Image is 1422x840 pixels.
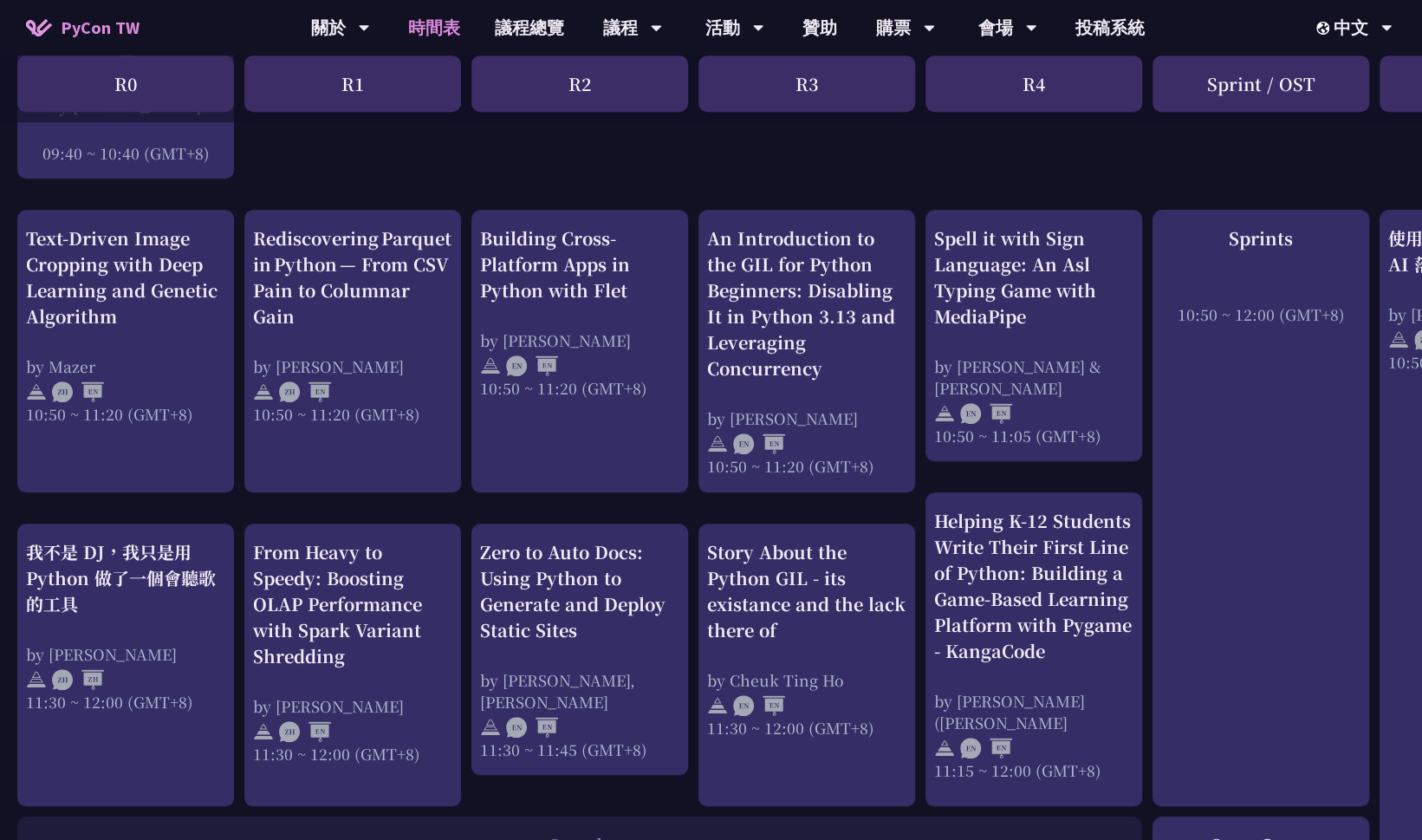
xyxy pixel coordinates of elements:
div: by [PERSON_NAME] [480,329,679,351]
div: 11:30 ~ 12:00 (GMT+8) [707,717,906,739]
img: svg+xml;base64,PHN2ZyB4bWxucz0iaHR0cDovL3d3dy53My5vcmcvMjAwMC9zdmciIHdpZHRoPSIyNCIgaGVpZ2h0PSIyNC... [26,669,47,690]
div: 11:30 ~ 12:00 (GMT+8) [253,743,452,765]
div: by [PERSON_NAME] & [PERSON_NAME] [934,355,1133,399]
div: Helping K-12 Students Write Their First Line of Python: Building a Game-Based Learning Platform w... [934,508,1133,664]
div: by [PERSON_NAME], [PERSON_NAME] [480,669,679,713]
a: From Heavy to Speedy: Boosting OLAP Performance with Spark Variant Shredding by [PERSON_NAME] 11:... [253,539,452,791]
div: 11:30 ~ 11:45 (GMT+8) [480,739,679,760]
a: Rediscovering Parquet in Python — From CSV Pain to Columnar Gain by [PERSON_NAME] 10:50 ~ 11:20 (... [253,225,452,478]
div: 11:30 ~ 12:00 (GMT+8) [26,691,225,713]
span: PyCon TW [61,15,140,41]
div: by [PERSON_NAME] ([PERSON_NAME] [934,690,1133,733]
div: R2 [471,55,688,112]
div: Sprints [1161,225,1360,251]
img: ZHEN.371966e.svg [279,381,331,402]
div: 10:50 ~ 11:20 (GMT+8) [480,377,679,399]
div: by Cheuk Ting Ho [707,669,906,691]
a: Building Cross-Platform Apps in Python with Flet by [PERSON_NAME] 10:50 ~ 11:20 (GMT+8) [480,225,679,478]
a: Story About the Python GIL - its existance and the lack there of by Cheuk Ting Ho 11:30 ~ 12:00 (... [707,539,906,791]
img: Home icon of PyCon TW 2025 [26,19,52,36]
div: Story About the Python GIL - its existance and the lack there of [707,539,906,643]
div: Text-Driven Image Cropping with Deep Learning and Genetic Algorithm [26,225,225,329]
div: Sprint / OST [1153,55,1369,112]
div: 10:50 ~ 11:05 (GMT+8) [934,425,1133,446]
div: 10:50 ~ 11:20 (GMT+8) [707,455,906,477]
img: Locale Icon [1316,22,1334,35]
a: PyCon TW [9,6,157,49]
img: svg+xml;base64,PHN2ZyB4bWxucz0iaHR0cDovL3d3dy53My5vcmcvMjAwMC9zdmciIHdpZHRoPSIyNCIgaGVpZ2h0PSIyNC... [480,717,501,738]
div: 10:50 ~ 11:20 (GMT+8) [26,403,225,425]
a: 我不是 DJ，我只是用 Python 做了一個會聽歌的工具 by [PERSON_NAME] 11:30 ~ 12:00 (GMT+8) [26,539,225,791]
img: svg+xml;base64,PHN2ZyB4bWxucz0iaHR0cDovL3d3dy53My5vcmcvMjAwMC9zdmciIHdpZHRoPSIyNCIgaGVpZ2h0PSIyNC... [707,695,728,716]
img: svg+xml;base64,PHN2ZyB4bWxucz0iaHR0cDovL3d3dy53My5vcmcvMjAwMC9zdmciIHdpZHRoPSIyNCIgaGVpZ2h0PSIyNC... [1388,329,1409,350]
div: R3 [698,55,915,112]
div: R1 [244,55,461,112]
div: 11:15 ~ 12:00 (GMT+8) [934,759,1133,781]
img: ENEN.5a408d1.svg [960,403,1012,424]
img: svg+xml;base64,PHN2ZyB4bWxucz0iaHR0cDovL3d3dy53My5vcmcvMjAwMC9zdmciIHdpZHRoPSIyNCIgaGVpZ2h0PSIyNC... [253,381,274,402]
div: Rediscovering Parquet in Python — From CSV Pain to Columnar Gain [253,225,452,329]
div: From Heavy to Speedy: Boosting OLAP Performance with Spark Variant Shredding [253,539,452,669]
div: An Introduction to the GIL for Python Beginners: Disabling It in Python 3.13 and Leveraging Concu... [707,225,906,381]
div: by [PERSON_NAME] [253,355,452,377]
div: Zero to Auto Docs: Using Python to Generate and Deploy Static Sites [480,539,679,643]
div: 我不是 DJ，我只是用 Python 做了一個會聽歌的工具 [26,539,225,617]
img: svg+xml;base64,PHN2ZyB4bWxucz0iaHR0cDovL3d3dy53My5vcmcvMjAwMC9zdmciIHdpZHRoPSIyNCIgaGVpZ2h0PSIyNC... [253,721,274,742]
div: by [PERSON_NAME] [253,695,452,717]
img: ZHZH.38617ef.svg [52,669,104,690]
div: 10:50 ~ 12:00 (GMT+8) [1161,303,1360,325]
a: Spell it with Sign Language: An Asl Typing Game with MediaPipe by [PERSON_NAME] & [PERSON_NAME] 1... [934,225,1133,446]
a: An Introduction to the GIL for Python Beginners: Disabling It in Python 3.13 and Leveraging Concu... [707,225,906,478]
a: Zero to Auto Docs: Using Python to Generate and Deploy Static Sites by [PERSON_NAME], [PERSON_NAM... [480,539,679,760]
img: svg+xml;base64,PHN2ZyB4bWxucz0iaHR0cDovL3d3dy53My5vcmcvMjAwMC9zdmciIHdpZHRoPSIyNCIgaGVpZ2h0PSIyNC... [480,355,501,376]
img: svg+xml;base64,PHN2ZyB4bWxucz0iaHR0cDovL3d3dy53My5vcmcvMjAwMC9zdmciIHdpZHRoPSIyNCIgaGVpZ2h0PSIyNC... [934,403,955,424]
div: Spell it with Sign Language: An Asl Typing Game with MediaPipe [934,225,1133,329]
img: ENEN.5a408d1.svg [506,355,558,376]
div: by [PERSON_NAME] [707,407,906,429]
img: ZHEN.371966e.svg [52,381,104,402]
div: R0 [17,55,234,112]
img: svg+xml;base64,PHN2ZyB4bWxucz0iaHR0cDovL3d3dy53My5vcmcvMjAwMC9zdmciIHdpZHRoPSIyNCIgaGVpZ2h0PSIyNC... [707,433,728,454]
img: svg+xml;base64,PHN2ZyB4bWxucz0iaHR0cDovL3d3dy53My5vcmcvMjAwMC9zdmciIHdpZHRoPSIyNCIgaGVpZ2h0PSIyNC... [26,381,47,402]
div: Building Cross-Platform Apps in Python with Flet [480,225,679,303]
div: by [PERSON_NAME] [26,643,225,665]
div: 10:50 ~ 11:20 (GMT+8) [253,403,452,425]
img: ENEN.5a408d1.svg [960,738,1012,759]
div: R4 [925,55,1142,112]
a: Text-Driven Image Cropping with Deep Learning and Genetic Algorithm by Mazer 10:50 ~ 11:20 (GMT+8) [26,225,225,478]
img: ENEN.5a408d1.svg [506,717,558,738]
img: ENEN.5a408d1.svg [733,433,785,454]
a: Helping K-12 Students Write Their First Line of Python: Building a Game-Based Learning Platform w... [934,508,1133,791]
div: by Mazer [26,355,225,377]
img: ENEN.5a408d1.svg [733,695,785,716]
img: svg+xml;base64,PHN2ZyB4bWxucz0iaHR0cDovL3d3dy53My5vcmcvMjAwMC9zdmciIHdpZHRoPSIyNCIgaGVpZ2h0PSIyNC... [934,738,955,759]
img: ZHEN.371966e.svg [279,721,331,742]
div: 09:40 ~ 10:40 (GMT+8) [26,142,225,164]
